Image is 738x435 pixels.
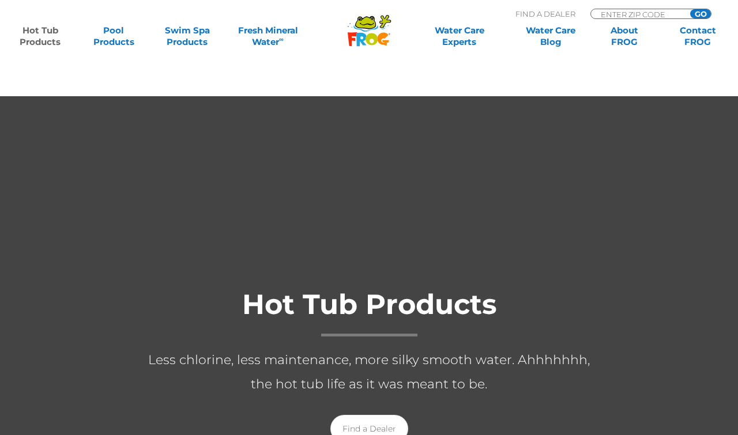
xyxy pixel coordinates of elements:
[85,25,142,48] a: PoolProducts
[413,25,506,48] a: Water CareExperts
[600,9,677,19] input: Zip Code Form
[138,348,600,396] p: Less chlorine, less maintenance, more silky smooth water. Ahhhhhhh, the hot tub life as it was me...
[515,9,575,19] p: Find A Dealer
[12,25,69,48] a: Hot TubProducts
[138,289,600,336] h1: Hot Tub Products
[596,25,653,48] a: AboutFROG
[159,25,216,48] a: Swim SpaProducts
[279,35,284,43] sup: ∞
[690,9,711,18] input: GO
[669,25,726,48] a: ContactFROG
[232,25,304,48] a: Fresh MineralWater∞
[522,25,579,48] a: Water CareBlog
